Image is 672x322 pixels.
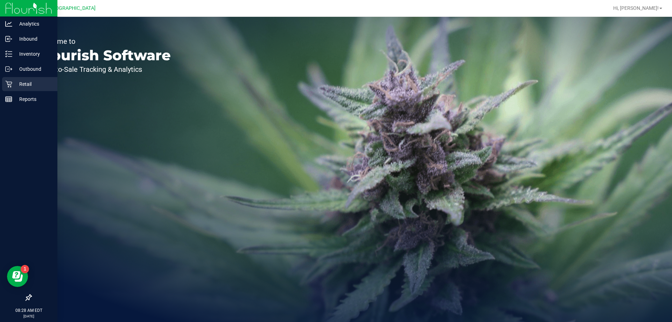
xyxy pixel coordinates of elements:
[7,266,28,287] iframe: Resource center
[12,65,54,73] p: Outbound
[38,66,171,73] p: Seed-to-Sale Tracking & Analytics
[12,35,54,43] p: Inbound
[38,48,171,62] p: Flourish Software
[5,66,12,73] inline-svg: Outbound
[12,50,54,58] p: Inventory
[5,20,12,27] inline-svg: Analytics
[3,314,54,319] p: [DATE]
[48,5,96,11] span: [GEOGRAPHIC_DATA]
[613,5,659,11] span: Hi, [PERSON_NAME]!
[38,38,171,45] p: Welcome to
[5,81,12,88] inline-svg: Retail
[12,20,54,28] p: Analytics
[21,265,29,273] iframe: Resource center unread badge
[12,95,54,103] p: Reports
[3,307,54,314] p: 08:28 AM EDT
[5,50,12,57] inline-svg: Inventory
[5,35,12,42] inline-svg: Inbound
[5,96,12,103] inline-svg: Reports
[12,80,54,88] p: Retail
